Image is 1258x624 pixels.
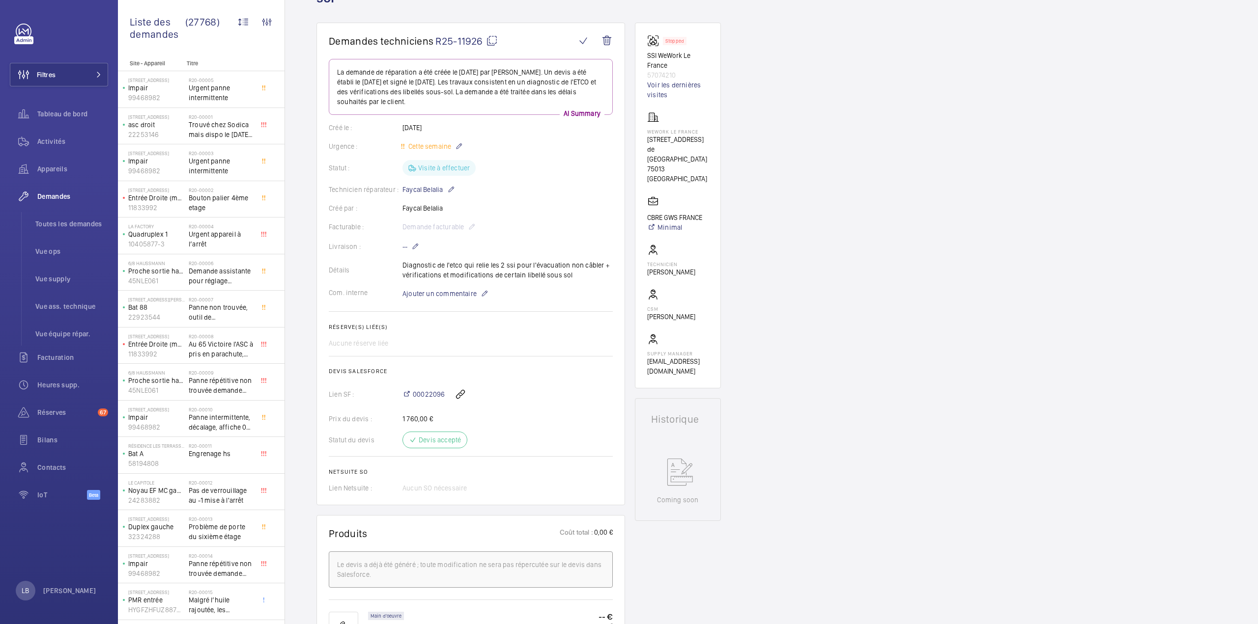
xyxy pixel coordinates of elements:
h2: R20-00012 [189,480,254,486]
a: Voir les dernières visites [647,80,709,100]
p: [STREET_ADDRESS] [128,187,185,193]
p: LB [22,586,29,596]
h2: R20-00010 [189,407,254,412]
p: 99468982 [128,93,185,103]
p: Technicien [647,261,695,267]
p: Proche sortie hall Pelletier [128,376,185,385]
span: Urgent panne intermittente [189,83,254,103]
span: Urgent panne intermittente [189,156,254,176]
span: 00022096 [413,389,445,399]
span: Vue ops [35,246,108,256]
span: 67 [98,408,108,416]
p: La Factory [128,223,185,229]
p: Impair [128,412,185,422]
p: [PERSON_NAME] [43,586,96,596]
p: 11833992 [128,203,185,213]
span: Heures supp. [37,380,108,390]
p: [STREET_ADDRESS] [128,333,185,339]
h2: Réserve(s) liée(s) [329,324,613,330]
span: Panne répétitive non trouvée demande assistance expert technique [189,559,254,578]
p: Bat 88 [128,302,185,312]
img: fire_alarm.svg [647,35,663,47]
span: Engrenage hs [189,449,254,459]
p: 45NLE061 [128,385,185,395]
span: Au 65 Victoire l'ASC à pris en parachute, toutes les sécu coupé, il est au 3 ème, asc sans machin... [189,339,254,359]
h1: Produits [329,527,368,540]
p: [PERSON_NAME] [647,312,695,322]
span: Urgent appareil à l’arrêt [189,229,254,249]
span: Pas de verrouillage au -1 mise à l'arrêt [189,486,254,505]
span: Appareils [37,164,108,174]
p: Impair [128,83,185,93]
p: 32324288 [128,532,185,542]
p: 6/8 Haussmann [128,260,185,266]
p: Proche sortie hall Pelletier [128,266,185,276]
span: Demandes techniciens [329,35,433,47]
p: HYGFZHFUZ88786ERDTFYG23 [128,605,185,615]
h2: R20-00014 [189,553,254,559]
h2: Devis Salesforce [329,368,613,375]
h2: R20-00015 [189,589,254,595]
p: 99468982 [128,569,185,578]
p: 99468982 [128,166,185,176]
span: Panne intermittente, décalage, affiche 0 au palier alors que l'appareil se trouve au 1er étage, c... [189,412,254,432]
span: Réserves [37,407,94,417]
h2: R20-00008 [189,333,254,339]
h2: R20-00007 [189,297,254,302]
p: [STREET_ADDRESS] [128,589,185,595]
span: Bilans [37,435,108,445]
p: Coût total : [560,527,593,540]
p: [STREET_ADDRESS] [128,150,185,156]
h2: Netsuite SO [329,468,613,475]
h2: R20-00001 [189,114,254,120]
p: [STREET_ADDRESS] de [GEOGRAPHIC_DATA] [647,135,709,164]
span: Demandes [37,191,108,201]
p: CBRE GWS FRANCE [647,213,702,222]
p: Entrée Droite (monte-charge) [128,339,185,349]
h2: R20-00013 [189,516,254,522]
p: Duplex gauche [128,522,185,532]
p: Stopped [665,39,684,43]
p: Impair [128,559,185,569]
p: [EMAIL_ADDRESS][DOMAIN_NAME] [647,356,709,376]
span: Facturation [37,353,108,362]
p: 24283882 [128,495,185,505]
a: Minimal [647,222,702,232]
h2: R20-00011 [189,443,254,449]
p: [STREET_ADDRESS] [128,77,185,83]
p: -- [402,241,419,252]
p: [STREET_ADDRESS] [128,114,185,120]
span: Vue équipe répar. [35,329,108,339]
button: Filtres [10,63,108,86]
p: Le Capitole [128,480,185,486]
h2: R20-00005 [189,77,254,83]
p: 99468982 [128,422,185,432]
span: Malgré l’huile rajoutée, les vibrations continuent. Prévoir un realignement des guides ? [189,595,254,615]
p: Bat A [128,449,185,459]
p: 11833992 [128,349,185,359]
p: 45NLE061 [128,276,185,286]
span: Bouton palier 4ème etage [189,193,254,213]
a: 00022096 [402,389,445,399]
p: -- € [599,612,613,622]
p: [STREET_ADDRESS][PERSON_NAME] [128,297,185,302]
h2: R20-00002 [189,187,254,193]
span: Tableau de bord [37,109,108,119]
span: Filtres [37,70,56,80]
p: 6/8 Haussmann [128,370,185,376]
h1: Historique [651,414,705,424]
span: Toutes les demandes [35,219,108,229]
span: Panne non trouvée, outil de déverouillouge impératif pour le diagnostic [189,302,254,322]
p: [STREET_ADDRESS] [128,516,185,522]
p: Quadruplex 1 [128,229,185,239]
h2: R20-00003 [189,150,254,156]
h2: R20-00009 [189,370,254,376]
p: [PERSON_NAME] [647,267,695,277]
span: Trouvé chez Sodica mais dispo le [DATE] [URL][DOMAIN_NAME] [189,120,254,139]
p: WeWork Le France [647,129,709,135]
span: Liste des demandes [130,16,185,40]
span: R25-11926 [435,35,498,47]
p: Impair [128,156,185,166]
p: 57074210 [647,70,709,80]
p: Noyau EF MC gauche [128,486,185,495]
